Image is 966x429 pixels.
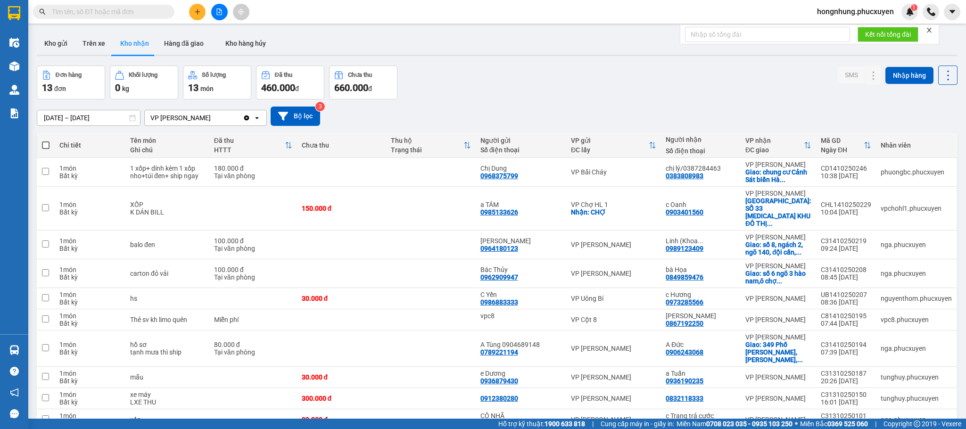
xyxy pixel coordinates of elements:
[480,341,561,348] div: A Tùng 0904689148
[275,72,292,78] div: Đã thu
[75,32,113,55] button: Trên xe
[666,165,736,172] div: chị lý/0387284463
[59,298,121,306] div: Bất kỳ
[216,8,223,15] span: file-add
[302,205,382,212] div: 150.000 đ
[348,72,372,78] div: Chưa thu
[480,245,518,252] div: 0964180123
[59,348,121,356] div: Bất kỳ
[795,422,798,426] span: ⚪️
[881,141,952,149] div: Nhân viên
[59,245,121,252] div: Bất kỳ
[858,27,918,42] button: Kết nối tổng đài
[821,298,871,306] div: 08:36 [DATE]
[129,72,157,78] div: Khối lượng
[130,295,205,302] div: hs
[837,66,866,83] button: SMS
[796,248,801,256] span: ...
[59,391,121,398] div: 1 món
[821,146,864,154] div: Ngày ĐH
[571,373,656,381] div: VP [PERSON_NAME]
[59,377,121,385] div: Bất kỳ
[571,316,656,323] div: VP Cột 8
[113,32,157,55] button: Kho nhận
[59,273,121,281] div: Bất kỳ
[225,40,266,47] span: Kho hàng hủy
[9,345,19,355] img: warehouse-icon
[214,316,292,323] div: Miễn phí
[211,4,228,20] button: file-add
[677,419,793,429] span: Miền Nam
[666,136,736,143] div: Người nhận
[821,273,871,281] div: 08:45 [DATE]
[391,146,463,154] div: Trạng thái
[821,398,871,406] div: 16:01 [DATE]
[10,409,19,418] span: message
[881,241,952,248] div: nga.phucxuyen
[745,146,804,154] div: ĐC giao
[480,348,518,356] div: 0789221194
[816,133,876,158] th: Toggle SortBy
[214,341,292,348] div: 80.000 đ
[10,367,19,376] span: question-circle
[271,107,320,126] button: Bộ lọc
[480,273,518,281] div: 0962909947
[666,266,736,273] div: bà Họa
[302,295,382,302] div: 30.000 đ
[948,8,957,16] span: caret-down
[214,172,292,180] div: Tại văn phòng
[741,133,816,158] th: Toggle SortBy
[302,141,382,149] div: Chưa thu
[821,237,871,245] div: C31410250219
[59,237,121,245] div: 1 món
[214,137,285,144] div: Đã thu
[706,420,793,428] strong: 0708 023 035 - 0935 103 250
[130,201,205,208] div: XỐP
[14,63,96,88] span: Gửi hàng Hạ Long: Hotline:
[745,262,811,270] div: VP [PERSON_NAME]
[571,201,656,208] div: VP Chợ HL 1
[821,266,871,273] div: C31410250208
[391,137,463,144] div: Thu hộ
[52,7,163,17] input: Tìm tên, số ĐT hoặc mã đơn
[16,5,95,25] strong: Công ty TNHH Phúc Xuyên
[110,66,178,99] button: Khối lượng0kg
[480,298,518,306] div: 0986883333
[59,201,121,208] div: 1 món
[745,416,811,423] div: VP [PERSON_NAME]
[666,273,703,281] div: 0849859476
[130,208,205,216] div: K DÁN BILL
[821,348,871,356] div: 07:39 [DATE]
[944,4,960,20] button: caret-down
[480,266,561,273] div: Bác Thủy
[56,72,82,78] div: Đơn hàng
[315,102,325,111] sup: 3
[881,345,952,352] div: nga.phucxuyen
[9,61,19,71] img: warehouse-icon
[745,190,811,197] div: VP [PERSON_NAME]
[37,32,75,55] button: Kho gửi
[214,146,285,154] div: HTTT
[545,420,585,428] strong: 1900 633 818
[130,348,205,356] div: tạnh mưa thì ship
[59,266,121,273] div: 1 món
[821,165,871,172] div: CD1410250246
[685,27,850,42] input: Nhập số tổng đài
[698,237,703,245] span: ...
[571,416,656,423] div: VP [PERSON_NAME]
[821,370,871,377] div: C31310250187
[745,395,811,402] div: VP [PERSON_NAME]
[253,114,261,122] svg: open
[480,137,561,144] div: Người gửi
[329,66,397,99] button: Chưa thu660.000đ
[480,201,561,208] div: a TÁM
[130,165,205,180] div: 1 xốp+ dính kèm 1 xốp nho+túi đen+ ship ngay
[797,356,803,363] span: ...
[214,245,292,252] div: Tại văn phòng
[767,220,773,227] span: ...
[881,316,952,323] div: vpc8.phucxuyen
[480,370,561,377] div: e Dương
[256,66,324,99] button: Đã thu460.000đ
[37,110,140,125] input: Select a date range.
[59,370,121,377] div: 1 món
